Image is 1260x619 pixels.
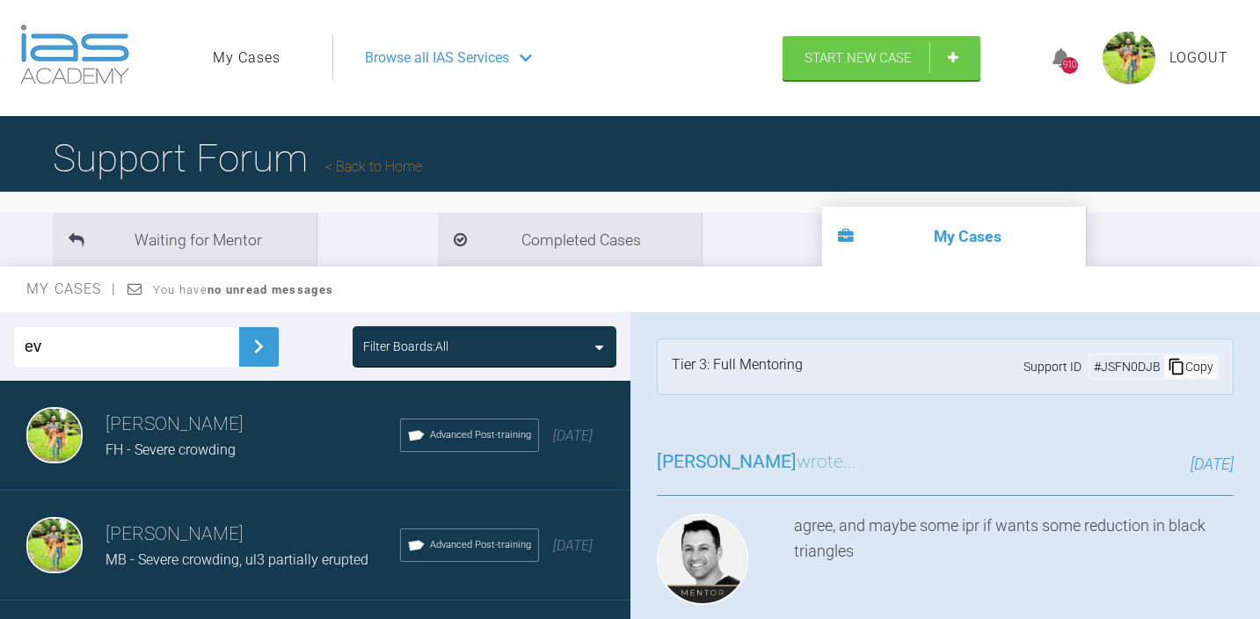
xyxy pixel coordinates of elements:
[244,332,273,360] img: chevronRight.28bd32b0.svg
[438,213,702,266] li: Completed Cases
[657,513,748,605] img: Zaid Esmail
[1090,357,1164,376] div: # JSFN0DJB
[783,36,980,80] a: Start New Case
[208,283,333,296] strong: no unread messages
[657,451,797,472] span: [PERSON_NAME]
[822,207,1086,266] li: My Cases
[153,283,333,296] span: You have
[20,25,129,84] img: logo-light.3e3ef733.png
[363,337,448,356] div: Filter Boards: All
[430,427,531,443] span: Advanced Post-training
[1061,57,1078,74] div: 910
[26,517,83,573] img: Dipak Parmar
[106,410,400,440] h3: [PERSON_NAME]
[325,158,422,175] a: Back to Home
[1164,355,1217,378] div: Copy
[553,427,593,444] span: [DATE]
[794,513,1235,612] div: agree, and maybe some ipr if wants some reduction in black triangles
[1023,357,1082,376] span: Support ID
[1103,32,1155,84] img: profile.png
[430,537,531,553] span: Advanced Post-training
[53,213,317,266] li: Waiting for Mentor
[53,127,422,189] h1: Support Forum
[26,407,83,463] img: Dipak Parmar
[26,280,117,297] span: My Cases
[553,537,593,554] span: [DATE]
[672,353,803,380] div: Tier 3: Full Mentoring
[106,520,400,550] h3: [PERSON_NAME]
[1191,455,1234,473] span: [DATE]
[14,327,239,367] input: Enter Case ID or Title
[805,50,912,66] span: Start New Case
[365,47,509,69] span: Browse all IAS Services
[106,551,368,568] span: MB - Severe crowding, ul3 partially erupted
[657,448,856,477] h3: wrote...
[213,47,280,69] a: My Cases
[1169,47,1228,69] a: Logout
[106,441,236,458] span: FH - Severe crowding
